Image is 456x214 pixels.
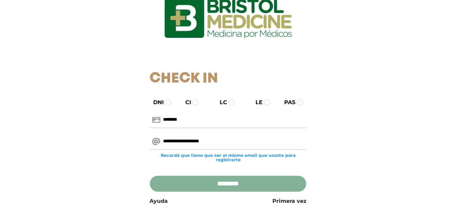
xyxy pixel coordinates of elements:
label: LE [249,98,263,106]
a: Ayuda [150,197,168,205]
label: CI [179,98,191,106]
label: LC [214,98,227,106]
small: Recordá que tiene que ser el mismo email que usaste para registrarte [150,153,306,162]
label: DNI [147,98,164,106]
label: PAS [278,98,295,106]
a: Primera vez [272,197,306,205]
h1: Check In [150,70,306,87]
